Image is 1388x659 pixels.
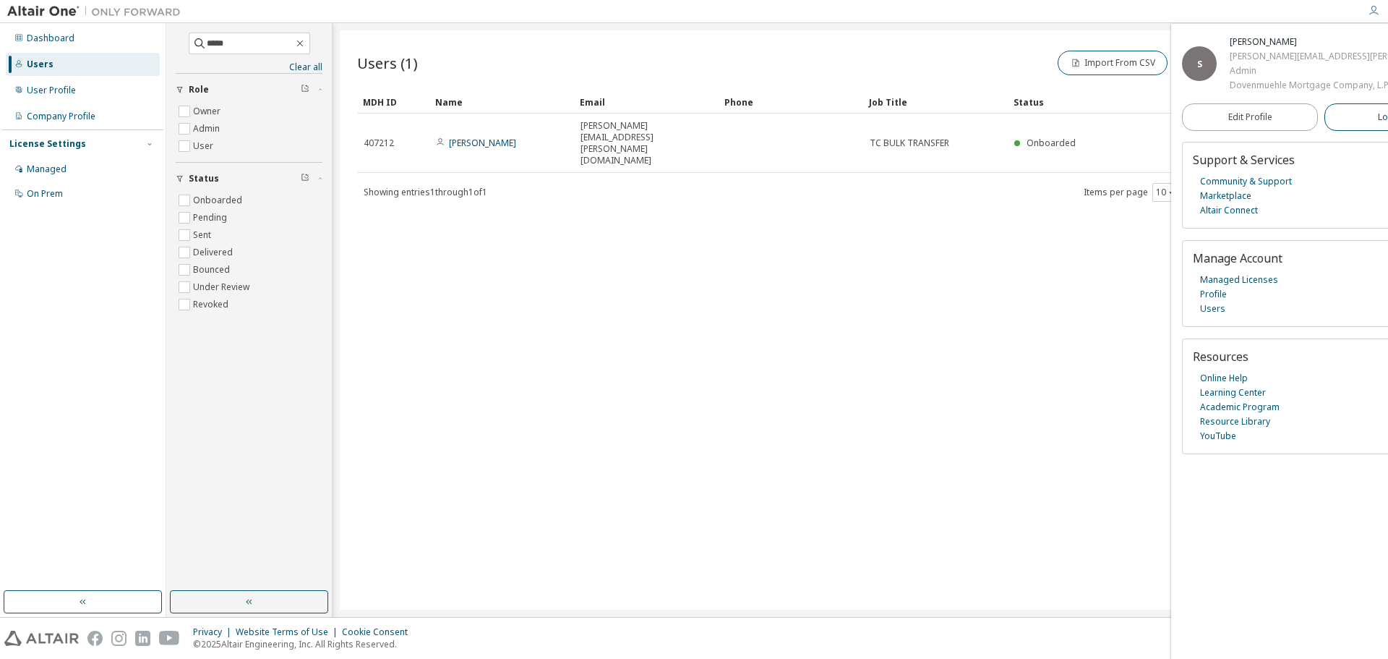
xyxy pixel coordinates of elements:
label: Bounced [193,261,233,279]
span: Clear filter [301,84,309,95]
a: Profile [1200,287,1227,302]
div: On Prem [27,188,63,200]
img: Altair One [7,4,188,19]
span: Showing entries 1 through 1 of 1 [364,186,487,198]
a: Edit Profile [1182,103,1318,131]
div: MDH ID [363,90,424,114]
label: Onboarded [193,192,245,209]
span: Users (1) [357,53,418,73]
span: Support & Services [1193,152,1295,168]
p: © 2025 Altair Engineering, Inc. All Rights Reserved. [193,638,416,650]
div: Email [580,90,713,114]
a: Users [1200,302,1225,316]
img: facebook.svg [87,631,103,646]
div: Privacy [193,626,236,638]
div: Cookie Consent [342,626,416,638]
label: Owner [193,103,223,120]
button: 10 [1156,187,1175,198]
a: Online Help [1200,371,1248,386]
span: S [1197,58,1202,70]
img: altair_logo.svg [4,631,79,646]
button: Import From CSV [1058,51,1168,75]
span: Status [189,173,219,184]
div: Website Terms of Use [236,626,342,638]
span: TC BULK TRANSFER [870,137,949,149]
span: 407212 [364,137,394,149]
span: Edit Profile [1228,111,1272,123]
label: Admin [193,120,223,137]
button: Status [176,163,322,195]
div: Phone [724,90,857,114]
img: linkedin.svg [135,631,150,646]
a: Academic Program [1200,400,1280,414]
a: Altair Connect [1200,203,1258,218]
div: Job Title [869,90,1002,114]
img: instagram.svg [111,631,127,646]
span: Manage Account [1193,250,1282,266]
label: Delivered [193,244,236,261]
a: Managed Licenses [1200,273,1278,287]
div: Name [435,90,568,114]
button: Role [176,74,322,106]
div: Dashboard [27,33,74,44]
div: License Settings [9,138,86,150]
div: User Profile [27,85,76,96]
a: Community & Support [1200,174,1292,189]
label: Sent [193,226,214,244]
div: Users [27,59,53,70]
a: Clear all [176,61,322,73]
label: User [193,137,216,155]
label: Under Review [193,279,252,296]
span: Role [189,84,209,95]
span: Resources [1193,349,1248,365]
a: [PERSON_NAME] [449,137,516,149]
a: YouTube [1200,429,1236,443]
div: Managed [27,163,67,175]
div: Status [1014,90,1288,114]
label: Revoked [193,296,231,313]
a: Resource Library [1200,414,1270,429]
span: [PERSON_NAME][EMAIL_ADDRESS][PERSON_NAME][DOMAIN_NAME] [581,120,712,166]
img: youtube.svg [159,631,180,646]
div: Company Profile [27,111,95,122]
span: Items per page [1084,183,1179,202]
label: Pending [193,209,230,226]
span: Clear filter [301,173,309,184]
a: Learning Center [1200,386,1266,400]
span: Onboarded [1027,137,1076,149]
a: Marketplace [1200,189,1251,203]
